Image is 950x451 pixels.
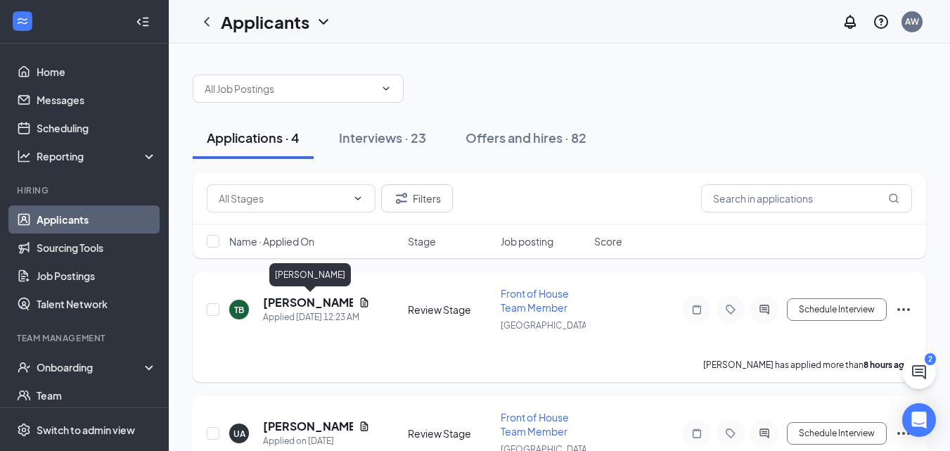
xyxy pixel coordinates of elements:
input: Search in applications [701,184,912,212]
div: Applications · 4 [207,129,300,146]
div: Interviews · 23 [339,129,426,146]
div: UA [233,428,245,440]
div: Hiring [17,184,154,196]
div: AW [905,15,919,27]
svg: ChevronDown [352,193,364,204]
div: Reporting [37,149,158,163]
svg: Document [359,421,370,432]
svg: Tag [722,304,739,315]
svg: Analysis [17,149,31,163]
a: Job Postings [37,262,157,290]
div: Team Management [17,332,154,344]
div: Onboarding [37,360,145,374]
svg: Notifications [842,13,859,30]
svg: Filter [393,190,410,207]
span: [GEOGRAPHIC_DATA] [501,320,590,331]
button: Filter Filters [381,184,453,212]
div: Open Intercom Messenger [902,403,936,437]
svg: Ellipses [895,425,912,442]
div: Applied [DATE] 12:23 AM [263,310,370,324]
div: 2 [925,353,936,365]
svg: ActiveChat [756,304,773,315]
div: TB [234,304,244,316]
button: Schedule Interview [787,422,887,445]
span: Name · Applied On [229,234,314,248]
svg: ActiveChat [756,428,773,439]
span: Score [594,234,622,248]
svg: Tag [722,428,739,439]
input: All Job Postings [205,81,375,96]
a: Applicants [37,205,157,234]
svg: QuestionInfo [873,13,890,30]
div: Review Stage [408,426,493,440]
p: [PERSON_NAME] has applied more than . [703,359,912,371]
svg: MagnifyingGlass [888,193,899,204]
h1: Applicants [221,10,309,34]
svg: WorkstreamLogo [15,14,30,28]
span: Job posting [501,234,553,248]
div: [PERSON_NAME] [269,263,351,286]
a: Sourcing Tools [37,234,157,262]
div: Review Stage [408,303,493,317]
b: 8 hours ago [864,360,910,370]
span: Front of House Team Member [501,411,569,438]
a: Scheduling [37,114,157,142]
svg: Ellipses [895,301,912,318]
input: All Stages [219,191,347,206]
div: Switch to admin view [37,423,135,437]
h5: [PERSON_NAME] [263,295,353,310]
button: Schedule Interview [787,298,887,321]
div: Applied on [DATE] [263,434,370,448]
span: Stage [408,234,436,248]
svg: Settings [17,423,31,437]
div: Offers and hires · 82 [466,129,586,146]
svg: ChevronLeft [198,13,215,30]
svg: UserCheck [17,360,31,374]
h5: [PERSON_NAME] [263,419,353,434]
a: Messages [37,86,157,114]
svg: ChevronDown [315,13,332,30]
a: Talent Network [37,290,157,318]
svg: Collapse [136,15,150,29]
svg: ChatActive [911,364,927,381]
svg: ChevronDown [380,83,392,94]
a: Team [37,381,157,409]
a: Home [37,58,157,86]
svg: Note [688,428,705,439]
span: Front of House Team Member [501,287,569,314]
button: ChatActive [902,355,936,389]
svg: Document [359,297,370,308]
svg: Note [688,304,705,315]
